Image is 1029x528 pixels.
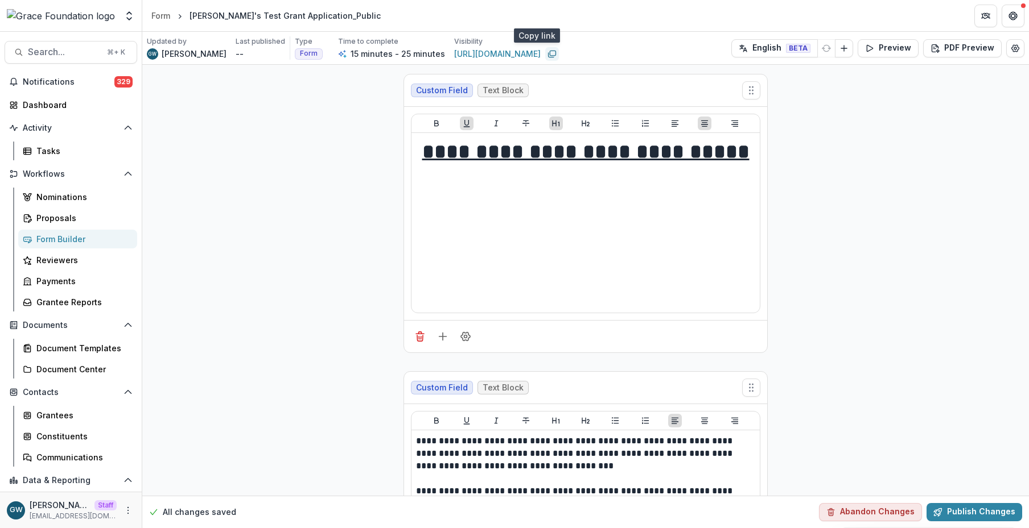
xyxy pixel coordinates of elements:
button: Refresh Translation [817,39,835,57]
div: Nominations [36,191,128,203]
a: Nominations [18,188,137,206]
span: 329 [114,76,133,88]
button: Abandon Changes [819,503,922,521]
p: All changes saved [163,506,236,518]
button: Align Right [728,414,742,427]
div: ⌘ + K [105,46,127,59]
p: 15 minutes - 25 minutes [351,48,445,60]
button: Strike [519,414,533,427]
button: Open Data & Reporting [5,471,137,489]
button: Italicize [489,414,503,427]
span: Notifications [23,77,114,87]
p: Updated by [147,36,187,47]
button: Underline [460,414,474,427]
button: Align Center [698,414,711,427]
div: Document Templates [36,342,128,354]
button: Strike [519,117,533,130]
div: Document Center [36,363,128,375]
div: Constituents [36,430,128,442]
button: Heading 2 [579,117,592,130]
button: Notifications329 [5,73,137,91]
div: Payments [36,275,128,287]
button: Ordered List [639,414,652,427]
button: Bullet List [608,117,622,130]
span: Text Block [483,383,524,393]
button: Heading 2 [579,414,592,427]
p: Visibility [454,36,483,47]
a: Proposals [18,209,137,227]
a: Constituents [18,427,137,446]
button: Align Center [698,117,711,130]
p: Last published [236,36,285,47]
button: Delete field [411,327,429,346]
span: Form [300,49,318,57]
div: Dashboard [23,99,128,111]
div: [PERSON_NAME]'s Test Grant Application_Public [190,10,381,22]
button: Italicize [489,117,503,130]
span: Documents [23,321,119,330]
span: Contacts [23,388,119,397]
button: Bold [430,117,443,130]
a: Grantee Reports [18,293,137,311]
button: Align Left [668,117,682,130]
nav: breadcrumb [147,7,385,24]
a: Document Center [18,360,137,379]
div: Grantee Reports [36,296,128,308]
span: Workflows [23,169,119,179]
p: [PERSON_NAME] [162,48,227,60]
button: Add Language [835,39,853,57]
button: Field Settings [456,327,475,346]
button: Heading 1 [549,117,563,130]
div: Reviewers [36,254,128,266]
a: Document Templates [18,339,137,357]
button: Add field [434,327,452,346]
div: Grace Willig [149,52,157,56]
button: Open Documents [5,316,137,334]
button: Preview [858,39,919,57]
span: Search... [28,47,100,57]
button: Partners [974,5,997,27]
p: [EMAIL_ADDRESS][DOMAIN_NAME] [30,511,117,521]
span: Data & Reporting [23,476,119,485]
button: Open entity switcher [121,5,137,27]
a: [URL][DOMAIN_NAME] [454,48,541,60]
p: [PERSON_NAME] [30,499,90,511]
a: Reviewers [18,251,137,269]
button: Copy link [545,47,559,61]
button: Bullet List [608,414,622,427]
img: Grace Foundation logo [7,9,115,23]
button: Ordered List [639,117,652,130]
button: Open Workflows [5,165,137,183]
p: -- [236,48,244,60]
p: Type [295,36,312,47]
span: Text Block [483,86,524,95]
a: Dashboard [5,95,137,114]
div: Form [151,10,170,22]
button: Align Left [668,414,682,427]
button: Open Activity [5,119,137,137]
div: Grace Willig [10,506,23,514]
p: Time to complete [338,36,398,47]
button: English BETA [731,39,818,57]
button: Edit Form Settings [1006,39,1024,57]
div: Tasks [36,145,128,157]
button: More [121,504,135,517]
p: Staff [94,500,117,510]
button: Move field [742,379,760,397]
button: Move field [742,81,760,99]
a: Communications [18,448,137,467]
a: Tasks [18,142,137,160]
div: Grantees [36,409,128,421]
button: Publish Changes [927,503,1022,521]
button: Heading 1 [549,414,563,427]
a: Payments [18,272,137,290]
button: Underline [460,117,474,130]
a: Form [147,7,175,24]
button: Search... [5,41,137,64]
span: Custom Field [416,383,468,393]
button: PDF Preview [923,39,1002,57]
span: Custom Field [416,86,468,95]
button: Align Right [728,117,742,130]
button: Get Help [1002,5,1024,27]
a: Grantees [18,406,137,425]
